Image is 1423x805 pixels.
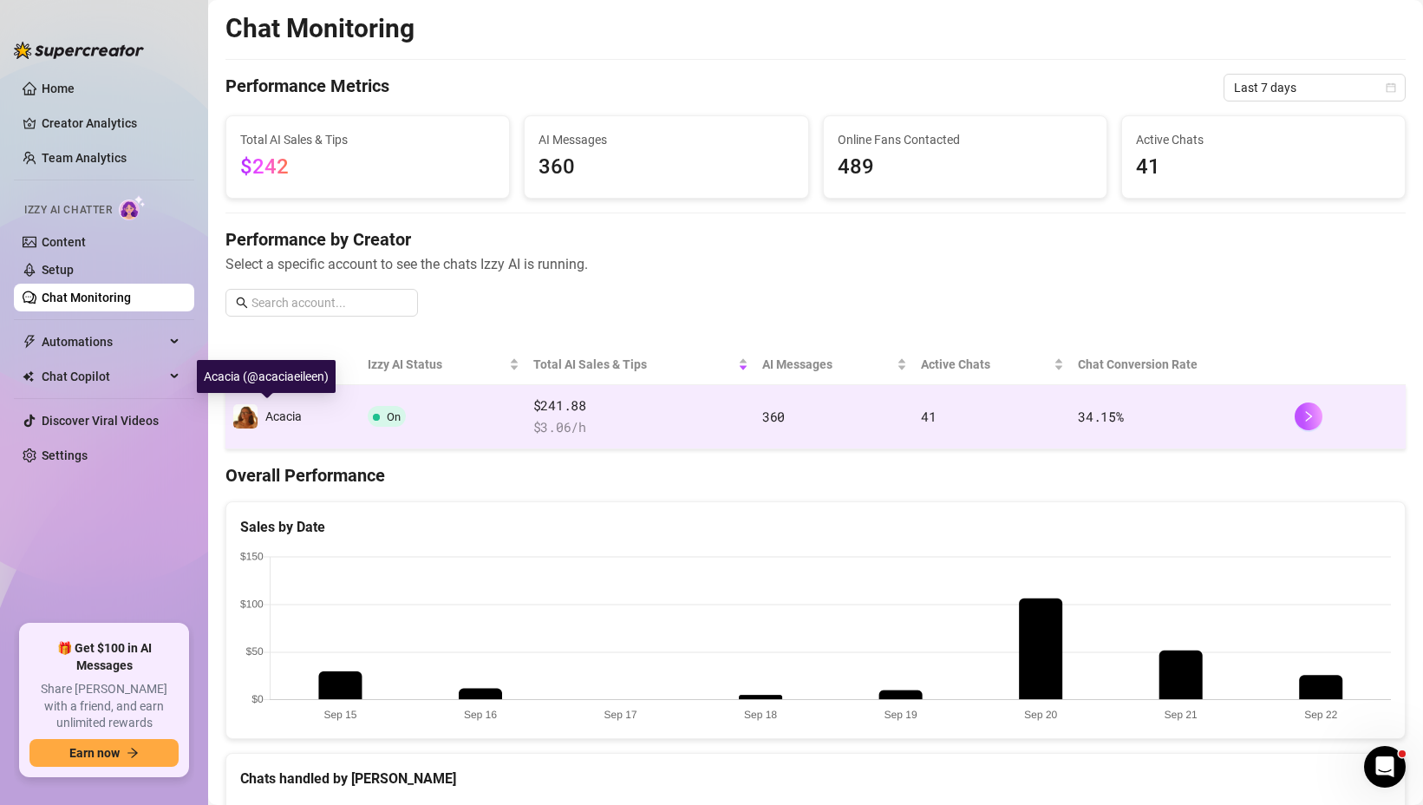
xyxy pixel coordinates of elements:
[42,448,88,462] a: Settings
[42,363,165,390] span: Chat Copilot
[914,344,1071,385] th: Active Chats
[539,151,793,184] span: 360
[119,195,146,220] img: AI Chatter
[1295,402,1322,430] button: right
[42,328,165,356] span: Automations
[838,151,1093,184] span: 489
[387,410,401,423] span: On
[42,82,75,95] a: Home
[533,417,748,438] span: $ 3.06 /h
[127,747,139,759] span: arrow-right
[755,344,914,385] th: AI Messages
[225,344,361,385] th: Creator
[42,263,74,277] a: Setup
[1234,75,1395,101] span: Last 7 days
[233,404,258,429] img: Acacia
[42,235,86,249] a: Content
[14,42,144,59] img: logo-BBDzfeDw.svg
[225,463,1406,488] h4: Overall Performance
[236,297,248,309] span: search
[29,640,179,674] span: 🎁 Get $100 in AI Messages
[225,227,1406,252] h4: Performance by Creator
[1386,82,1396,93] span: calendar
[838,130,1093,149] span: Online Fans Contacted
[1136,151,1391,184] span: 41
[42,109,180,137] a: Creator Analytics
[23,370,34,383] img: Chat Copilot
[42,291,131,304] a: Chat Monitoring
[23,335,36,349] span: thunderbolt
[42,151,127,165] a: Team Analytics
[29,681,179,732] span: Share [PERSON_NAME] with a friend, and earn unlimited rewards
[921,355,1050,374] span: Active Chats
[29,739,179,767] button: Earn nowarrow-right
[361,344,526,385] th: Izzy AI Status
[762,355,893,374] span: AI Messages
[1364,746,1406,788] iframe: Intercom live chat
[240,768,1391,789] div: Chats handled by [PERSON_NAME]
[1302,410,1315,422] span: right
[197,360,336,393] div: Acacia (@acaciaeileen)
[921,408,936,425] span: 41
[225,12,414,45] h2: Chat Monitoring
[265,409,302,423] span: Acacia
[251,293,408,312] input: Search account...
[526,344,755,385] th: Total AI Sales & Tips
[42,414,159,428] a: Discover Viral Videos
[1078,408,1123,425] span: 34.15 %
[240,130,495,149] span: Total AI Sales & Tips
[69,746,120,760] span: Earn now
[225,253,1406,275] span: Select a specific account to see the chats Izzy AI is running.
[368,355,506,374] span: Izzy AI Status
[533,396,748,416] span: $241.88
[539,130,793,149] span: AI Messages
[1071,344,1288,385] th: Chat Conversion Rate
[225,74,389,101] h4: Performance Metrics
[1136,130,1391,149] span: Active Chats
[240,154,289,179] span: $242
[762,408,785,425] span: 360
[240,516,1391,538] div: Sales by Date
[24,202,112,219] span: Izzy AI Chatter
[533,355,734,374] span: Total AI Sales & Tips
